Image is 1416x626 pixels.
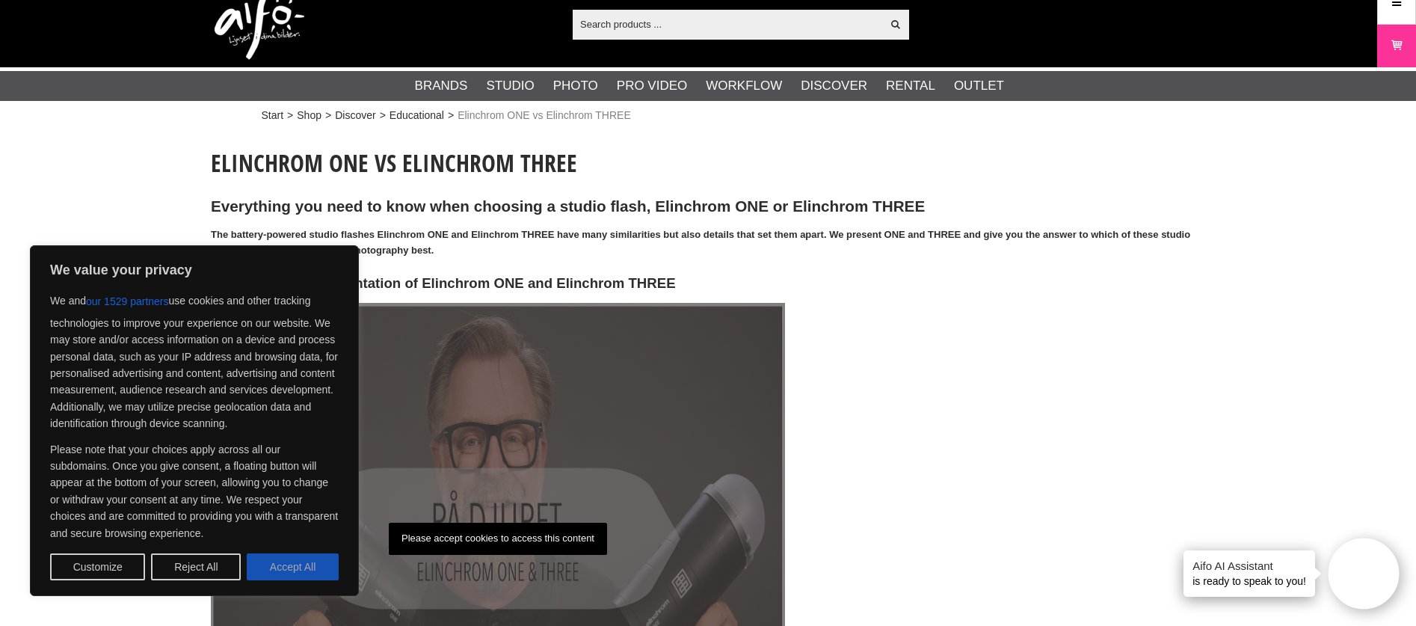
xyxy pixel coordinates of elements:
[1183,550,1315,597] div: is ready to speak to you!
[50,288,339,432] p: We and use cookies and other tracking technologies to improve your experience on our website. We ...
[573,13,881,35] input: Search products ...
[50,553,145,580] button: Customize
[1192,558,1306,574] h4: Aifo AI Assistant
[211,196,1205,218] h2: Everything you need to know when choosing a studio flash, Elinchrom ONE or Elinchrom THREE
[617,76,687,96] a: Pro Video
[287,108,293,123] span: >
[448,108,454,123] span: >
[389,523,607,555] p: Please accept cookies to access this content
[335,108,375,123] a: Discover
[486,76,534,96] a: Studio
[151,553,241,580] button: Reject All
[801,76,867,96] a: Discover
[553,76,598,96] a: Photo
[325,108,331,123] span: >
[954,76,1004,96] a: Outlet
[415,76,468,96] a: Brands
[211,229,1190,256] strong: The battery-powered studio flashes Elinchrom ONE and Elinchrom THREE have many similarities but a...
[380,108,386,123] span: >
[262,108,284,123] a: Start
[390,108,444,123] a: Educational
[86,288,169,315] button: our 1529 partners
[886,76,935,96] a: Rental
[211,147,1205,179] h1: Elinchrom ONE vs Elinchrom THREE
[50,261,339,279] p: We value your privacy
[50,441,339,541] p: Please note that your choices apply across all our subdomains. Once you give consent, a floating ...
[211,274,1205,293] h3: Video - Product presentation of Elinchrom ONE and Elinchrom THREE
[458,108,631,123] span: Elinchrom ONE vs Elinchrom THREE
[247,553,339,580] button: Accept All
[297,108,321,123] a: Shop
[706,76,782,96] a: Workflow
[30,245,359,596] div: We value your privacy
